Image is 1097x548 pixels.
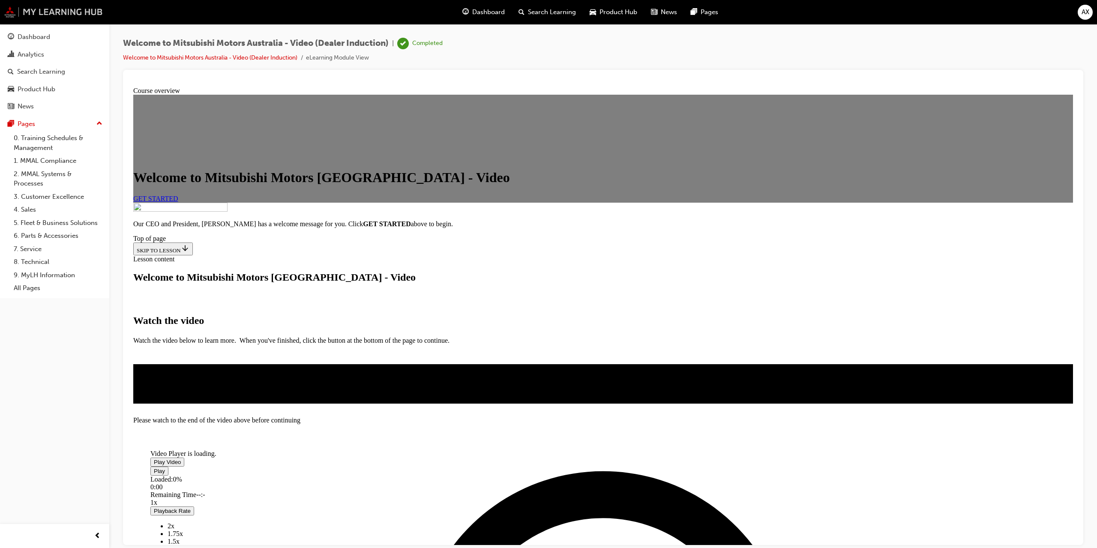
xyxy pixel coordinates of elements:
[10,168,106,190] a: 2. MMAL Systems & Processes
[512,3,583,21] a: search-iconSearch Learning
[1078,5,1093,20] button: AX
[462,7,469,18] span: guage-icon
[8,68,14,76] span: search-icon
[10,154,106,168] a: 1. MMAL Compliance
[10,216,106,230] a: 5. Fleet & Business Solutions
[412,39,443,48] div: Completed
[18,84,55,94] div: Product Hub
[3,333,943,341] div: Please watch to the end of the video above before continuing
[123,54,297,61] a: Welcome to Mitsubishi Motors Australia - Video (Dealer Induction)
[1082,7,1089,17] span: AX
[3,231,74,243] strong: Watch the video
[8,120,14,128] span: pages-icon
[3,29,106,45] a: Dashboard
[701,7,718,17] span: Pages
[3,116,106,132] button: Pages
[3,111,48,119] a: GET STARTED
[10,255,106,269] a: 8. Technical
[10,269,106,282] a: 9. MyLH Information
[18,32,50,42] div: Dashboard
[456,3,512,21] a: guage-iconDashboard
[3,64,106,80] a: Search Learning
[17,67,65,77] div: Search Learning
[10,281,106,295] a: All Pages
[3,253,943,261] p: Watch the video below to learn more. When you've finished, click the button at the bottom of the ...
[3,188,943,200] h1: Welcome to Mitsubishi Motors [GEOGRAPHIC_DATA] - Video
[590,7,596,18] span: car-icon
[3,27,106,116] button: DashboardAnalyticsSearch LearningProduct HubNews
[644,3,684,21] a: news-iconNews
[392,39,394,48] span: |
[651,7,657,18] span: news-icon
[8,33,14,41] span: guage-icon
[3,81,106,97] a: Product Hub
[8,86,14,93] span: car-icon
[472,7,505,17] span: Dashboard
[10,190,106,204] a: 3. Customer Excellence
[519,7,525,18] span: search-icon
[3,47,106,63] a: Analytics
[10,229,106,243] a: 6. Parts & Accessories
[96,118,102,129] span: up-icon
[3,151,943,159] div: Top of page
[8,51,14,59] span: chart-icon
[94,531,101,542] span: prev-icon
[3,99,106,114] a: News
[123,39,389,48] span: Welcome to Mitsubishi Motors Australia - Video (Dealer Induction)
[8,103,14,111] span: news-icon
[528,7,576,17] span: Search Learning
[3,3,50,11] span: Course overview
[397,38,409,49] span: learningRecordVerb_COMPLETE-icon
[691,7,697,18] span: pages-icon
[583,3,644,21] a: car-iconProduct Hub
[3,137,943,144] p: Our CEO and President, [PERSON_NAME] has a welcome message for you. Click above to begin.
[7,164,60,170] span: SKIP TO LESSON
[3,172,45,179] span: Lesson content
[18,119,35,129] div: Pages
[661,7,677,17] span: News
[18,50,44,60] div: Analytics
[599,7,637,17] span: Product Hub
[684,3,725,21] a: pages-iconPages
[306,53,369,63] li: eLearning Module View
[10,132,106,154] a: 0. Training Schedules & Management
[3,86,943,102] h1: Welcome to Mitsubishi Motors [GEOGRAPHIC_DATA] - Video
[21,300,926,301] div: Video player
[4,6,103,18] img: mmal
[3,159,63,172] button: SKIP TO LESSON
[18,102,34,111] div: News
[10,203,106,216] a: 4. Sales
[10,243,106,256] a: 7. Service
